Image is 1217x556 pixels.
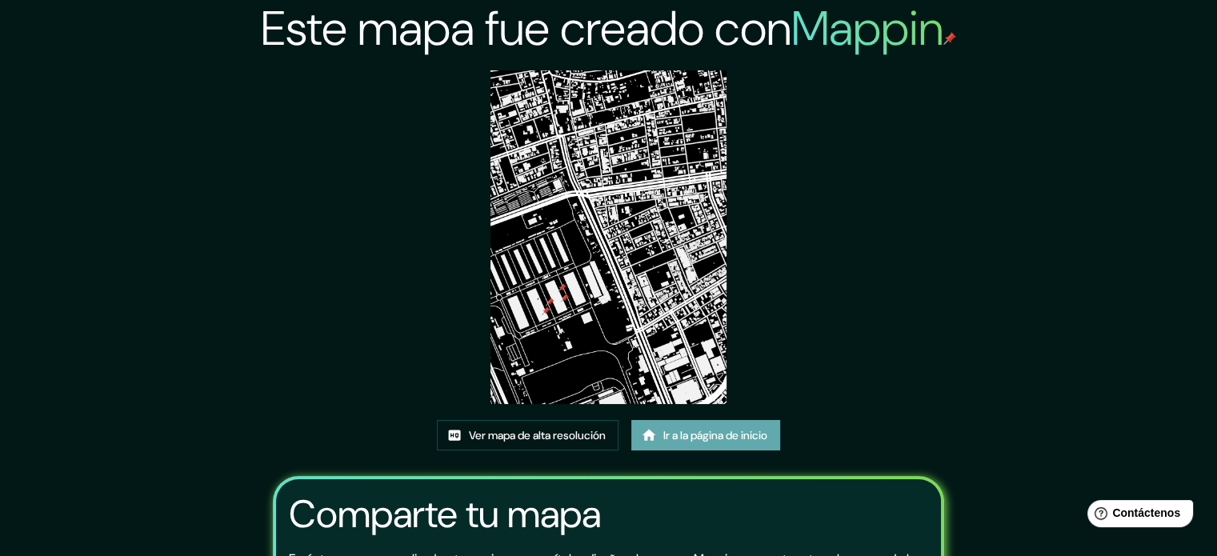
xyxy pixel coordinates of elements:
font: Comparte tu mapa [289,489,601,539]
img: created-map [490,70,727,404]
a: Ver mapa de alta resolución [437,420,619,450]
a: Ir a la página de inicio [631,420,780,450]
iframe: Lanzador de widgets de ayuda [1075,494,1199,538]
font: Ir a la página de inicio [663,428,767,442]
img: pin de mapeo [943,32,956,45]
font: Ver mapa de alta resolución [469,428,606,442]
